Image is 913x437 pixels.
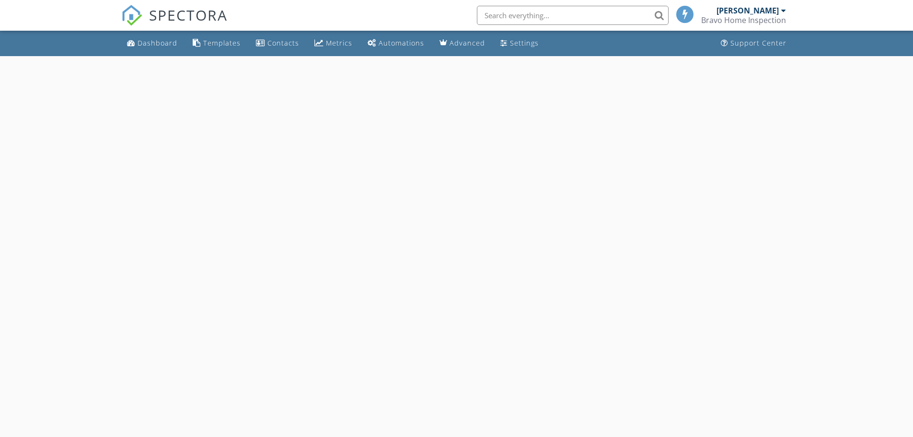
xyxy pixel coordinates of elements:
[477,6,669,25] input: Search everything...
[121,13,228,33] a: SPECTORA
[189,35,244,52] a: Templates
[450,38,485,47] div: Advanced
[717,35,790,52] a: Support Center
[149,5,228,25] span: SPECTORA
[203,38,241,47] div: Templates
[364,35,428,52] a: Automations (Basic)
[717,6,779,15] div: [PERSON_NAME]
[252,35,303,52] a: Contacts
[267,38,299,47] div: Contacts
[510,38,539,47] div: Settings
[497,35,543,52] a: Settings
[436,35,489,52] a: Advanced
[138,38,177,47] div: Dashboard
[379,38,424,47] div: Automations
[121,5,142,26] img: The Best Home Inspection Software - Spectora
[730,38,786,47] div: Support Center
[123,35,181,52] a: Dashboard
[326,38,352,47] div: Metrics
[701,15,786,25] div: Bravo Home Inspection
[311,35,356,52] a: Metrics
